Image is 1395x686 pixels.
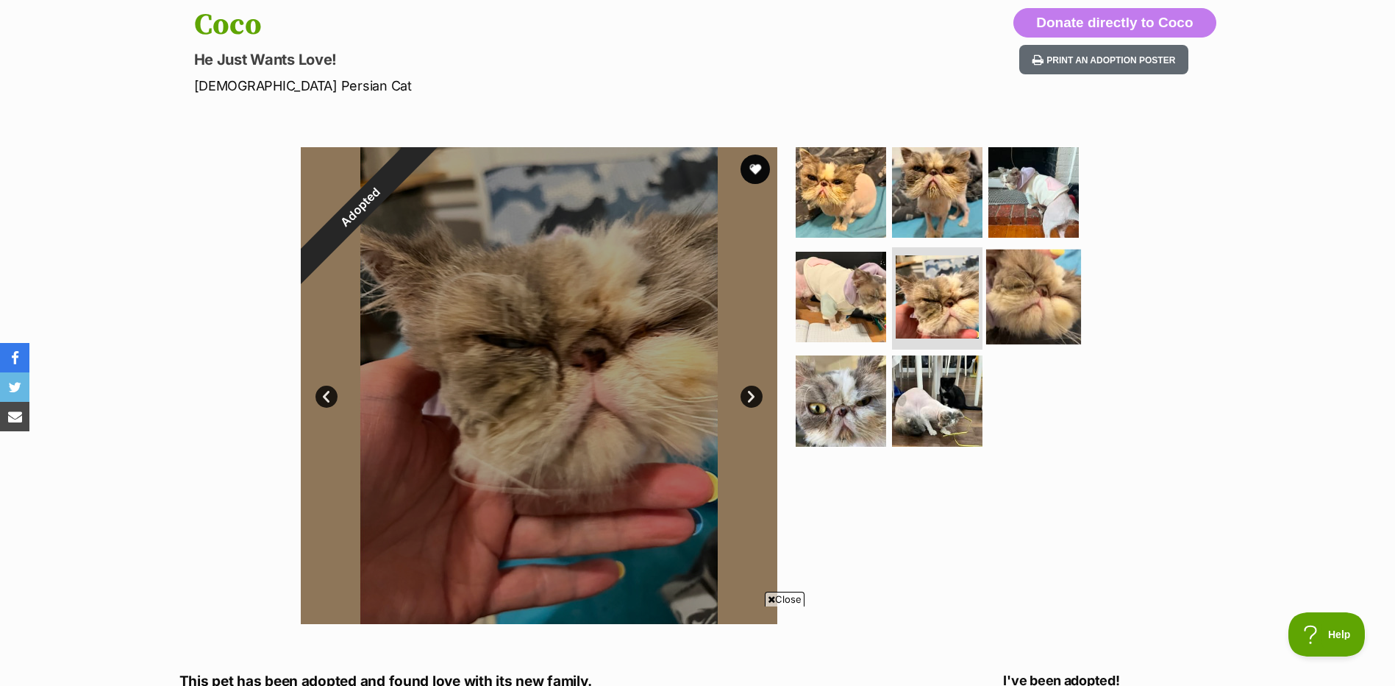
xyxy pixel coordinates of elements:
button: Print an adoption poster [1019,45,1188,75]
img: Photo of Coco [892,356,982,446]
a: Prev [315,386,338,408]
p: He Just Wants Love! [194,49,816,70]
img: Photo of Coco [896,255,979,339]
h1: Coco [194,8,816,42]
img: Photo of Coco [796,252,886,342]
div: Adopted [267,113,453,300]
img: Photo of Coco [892,147,982,238]
a: Next [741,386,763,408]
img: Photo of Coco [796,356,886,446]
button: Donate directly to Coco [1013,8,1216,38]
button: favourite [741,155,770,184]
iframe: Help Scout Beacon - Open [1288,612,1366,657]
img: Photo of Coco [986,249,1081,344]
p: [DEMOGRAPHIC_DATA] Persian Cat [194,76,816,96]
img: Photo of Coco [796,147,886,238]
span: Close [765,592,804,607]
img: Photo of Coco [988,147,1079,238]
iframe: Advertisement [430,612,966,679]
